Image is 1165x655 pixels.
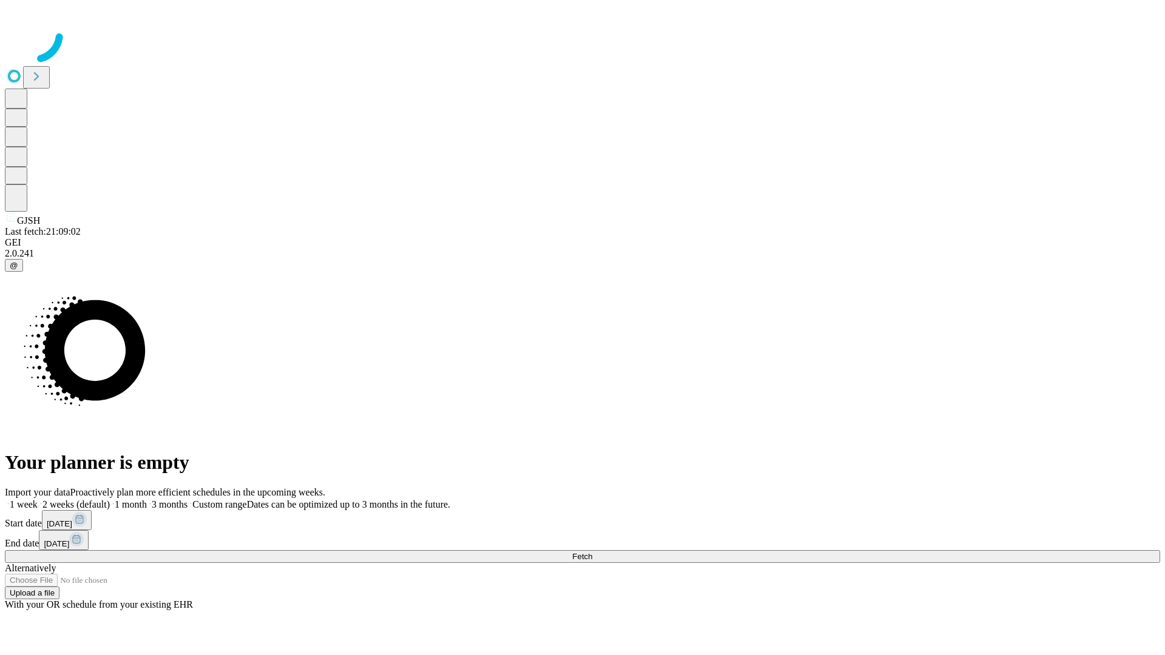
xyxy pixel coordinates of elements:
[42,510,92,530] button: [DATE]
[5,510,1160,530] div: Start date
[5,248,1160,259] div: 2.0.241
[572,552,592,561] span: Fetch
[17,215,40,226] span: GJSH
[5,451,1160,474] h1: Your planner is empty
[247,499,450,509] span: Dates can be optimized up to 3 months in the future.
[5,563,56,573] span: Alternatively
[5,487,70,497] span: Import your data
[5,599,193,610] span: With your OR schedule from your existing EHR
[10,261,18,270] span: @
[5,586,59,599] button: Upload a file
[70,487,325,497] span: Proactively plan more efficient schedules in the upcoming weeks.
[192,499,246,509] span: Custom range
[115,499,147,509] span: 1 month
[5,237,1160,248] div: GEI
[5,259,23,272] button: @
[39,530,89,550] button: [DATE]
[10,499,38,509] span: 1 week
[5,530,1160,550] div: End date
[5,550,1160,563] button: Fetch
[152,499,187,509] span: 3 months
[42,499,110,509] span: 2 weeks (default)
[44,539,69,548] span: [DATE]
[47,519,72,528] span: [DATE]
[5,226,81,237] span: Last fetch: 21:09:02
